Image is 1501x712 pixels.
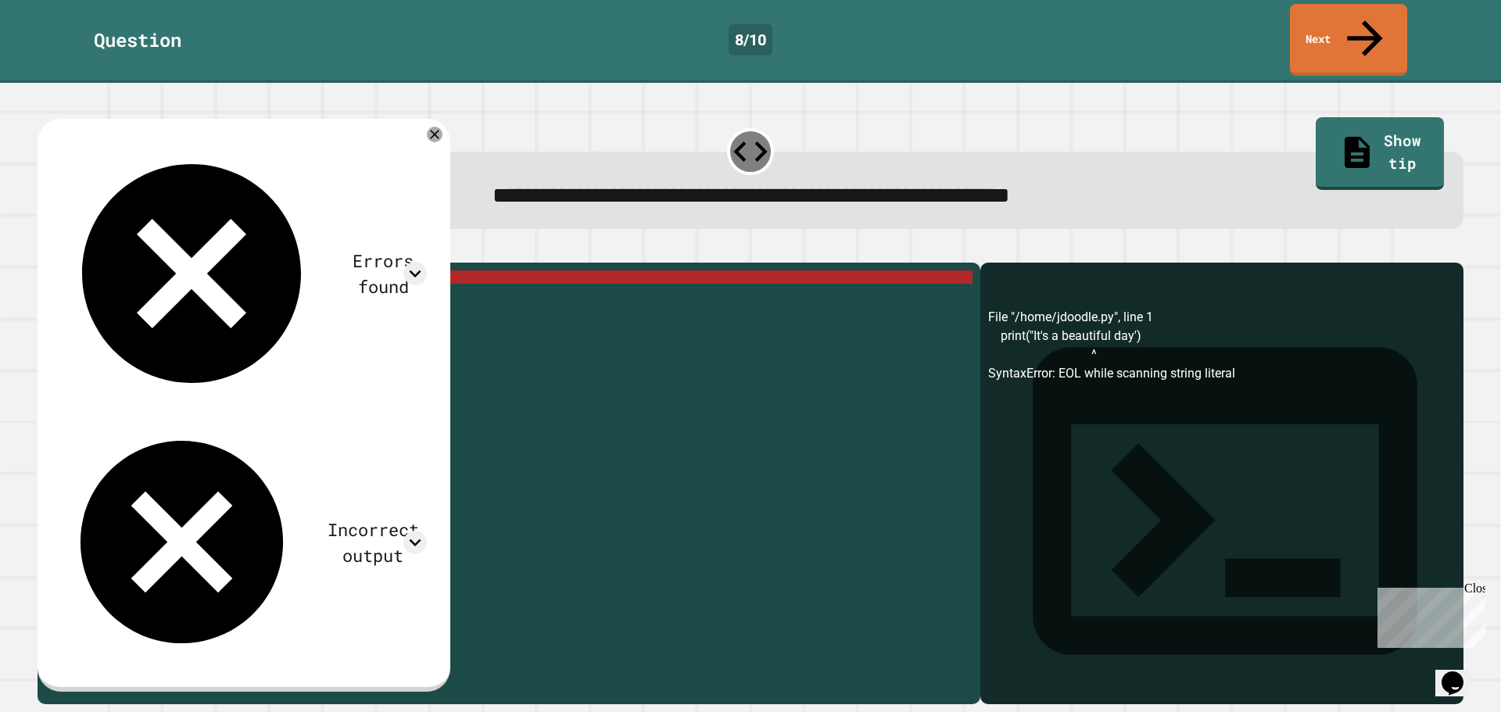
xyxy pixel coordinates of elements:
[988,308,1456,704] div: File "/home/jdoodle.py", line 1 print("It's a beautiful day') ^ SyntaxError: EOL while scanning s...
[1435,649,1485,696] iframe: chat widget
[729,24,772,55] div: 8 / 10
[339,248,427,299] div: Errors found
[1316,117,1443,189] a: Show tip
[1290,4,1407,76] a: Next
[1371,581,1485,648] iframe: chat widget
[6,6,108,99] div: Chat with us now!Close
[319,517,427,568] div: Incorrect output
[94,26,181,54] div: Question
